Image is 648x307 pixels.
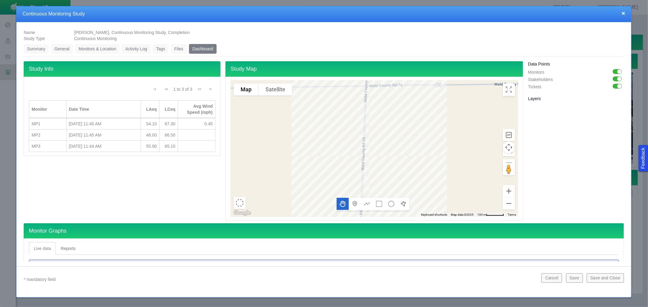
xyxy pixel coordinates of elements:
[159,130,178,141] td: 66.50
[385,198,397,210] button: Draw a circle
[528,77,553,82] span: Stakeholders
[232,209,252,217] a: Open this area in Google Maps (opens a new window)
[180,103,213,115] div: Avg Wind Speed (mph)
[32,132,64,138] div: MP2
[24,223,624,239] h4: Monitor Graphs
[69,132,138,138] div: [DATE] 11:45 AM
[373,198,385,210] button: Draw a rectangle
[503,144,515,156] button: Measure
[528,96,624,101] h5: Layers
[29,242,56,255] a: Live data
[503,129,515,141] button: Elevation
[587,273,624,282] button: Save and Close
[189,44,217,54] a: Dashboard
[528,70,544,75] span: Monitors
[528,84,541,89] span: Tickets
[225,61,523,77] h4: Study Map
[67,141,141,152] td: 10/7/2025, 11:44 AM
[159,100,178,118] th: LCeq
[69,143,138,149] div: [DATE] 11:44 AM
[141,141,159,152] td: 55.90
[162,106,175,112] div: LCeq
[24,36,45,41] span: Study Type
[171,44,187,54] a: Files
[51,44,73,54] a: General
[528,61,624,67] h5: Data Points
[541,273,562,282] button: Cancel
[421,213,447,217] button: Keyboard shortcuts
[32,143,64,149] div: MP3
[24,44,49,54] a: Summary
[475,213,506,217] button: Map Scale: 100 m per 55 pixels
[159,141,178,152] td: 65.10
[153,44,169,54] a: Tags
[24,276,537,283] p: * mandatory field
[361,198,373,210] button: Draw a multipoint line
[503,159,515,171] button: Measure
[56,242,81,255] a: Reports
[143,132,157,138] div: 48.00
[24,61,221,77] h4: Study Info
[74,36,117,41] span: Continuous Monitoring
[143,121,157,127] div: 54.10
[178,118,215,130] td: 0.45
[171,86,195,95] div: 1 to 3 of 3
[503,83,515,96] button: Toggle Fullscreen in browser window
[162,143,175,149] div: 65.10
[259,83,292,96] button: Show satellite imagery
[67,118,141,130] td: 10/7/2025, 11:45 AM
[162,121,175,127] div: 67.30
[141,130,159,141] td: 48.00
[232,209,252,217] img: Google
[29,100,67,118] th: Monitor
[503,163,515,175] button: Drag Pegman onto the map to open Street View
[178,100,215,118] th: Avg Wind Speed (mph)
[337,198,349,210] button: Move the map
[67,100,141,118] th: Date Time
[141,118,159,130] td: 54.10
[29,118,67,130] td: MP1
[503,185,515,197] button: Zoom in
[69,121,138,127] div: [DATE] 11:45 AM
[24,30,35,35] span: Name
[159,118,178,130] td: 67.30
[234,83,259,96] button: Show street map
[150,83,215,97] div: Pagination
[22,11,625,17] h4: Continuous Monitoring Study
[622,10,625,16] button: close
[67,130,141,141] td: 10/7/2025, 11:45 AM
[477,213,486,216] span: 100 m
[143,143,157,149] div: 55.90
[143,106,157,112] div: LAeq
[349,198,361,210] button: Add a marker
[29,141,67,152] td: MP3
[141,100,159,118] th: LAeq
[32,121,64,127] div: MP1
[397,198,410,210] button: Draw a polygon
[503,197,515,210] button: Zoom out
[503,141,515,153] button: Map camera controls
[180,121,213,127] div: 0.45
[566,273,583,282] button: Save
[29,130,67,141] td: MP2
[508,213,516,216] a: Terms (opens in new tab)
[451,213,474,216] span: Map data ©2025
[162,132,175,138] div: 66.50
[122,44,150,54] a: Activity Log
[69,106,138,112] div: Date Time
[32,106,64,112] div: Monitor
[74,30,190,35] span: [PERSON_NAME], Continuous Monitoring Study, Completion
[75,44,120,54] a: Monitors & Location
[234,197,246,209] button: Select area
